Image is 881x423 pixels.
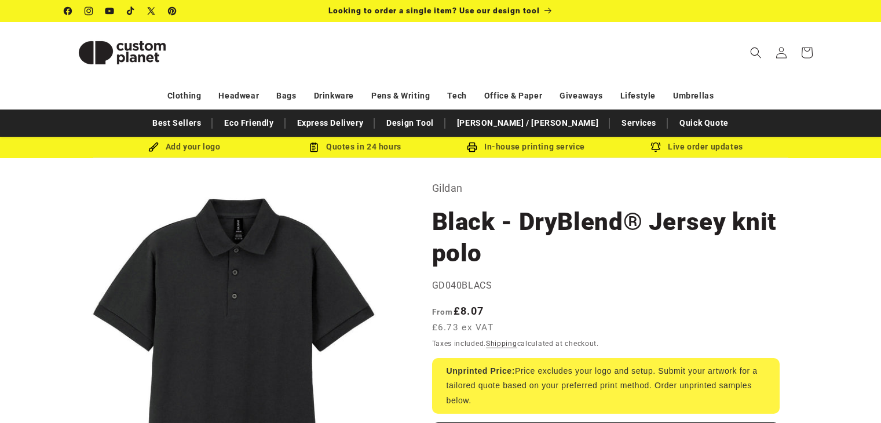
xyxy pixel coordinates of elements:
a: Tech [447,86,466,106]
p: Gildan [432,179,780,198]
div: Add your logo [99,140,270,154]
span: Looking to order a single item? Use our design tool [328,6,540,15]
strong: £8.07 [432,305,484,317]
img: In-house printing [467,142,477,152]
a: Bags [276,86,296,106]
a: Clothing [167,86,202,106]
div: Price excludes your logo and setup. Submit your artwork for a tailored quote based on your prefer... [432,358,780,414]
div: Live order updates [612,140,783,154]
a: Umbrellas [673,86,714,106]
span: £6.73 ex VAT [432,321,494,334]
a: Custom Planet [60,22,184,83]
a: [PERSON_NAME] / [PERSON_NAME] [451,113,604,133]
a: Headwear [218,86,259,106]
a: Best Sellers [147,113,207,133]
a: Lifestyle [620,86,656,106]
img: Order Updates Icon [309,142,319,152]
div: Taxes included. calculated at checkout. [432,338,780,349]
a: Drinkware [314,86,354,106]
a: Design Tool [381,113,440,133]
span: GD040BLACS [432,280,492,291]
strong: Unprinted Price: [447,366,516,375]
img: Order updates [650,142,661,152]
a: Pens & Writing [371,86,430,106]
img: Brush Icon [148,142,159,152]
div: Quotes in 24 hours [270,140,441,154]
h1: Black - DryBlend® Jersey knit polo [432,206,780,269]
span: From [432,307,454,316]
a: Giveaways [560,86,602,106]
summary: Search [743,40,769,65]
a: Eco Friendly [218,113,279,133]
div: In-house printing service [441,140,612,154]
img: Custom Planet [64,27,180,79]
a: Office & Paper [484,86,542,106]
a: Shipping [486,340,517,348]
a: Quick Quote [674,113,734,133]
a: Services [616,113,662,133]
a: Express Delivery [291,113,370,133]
